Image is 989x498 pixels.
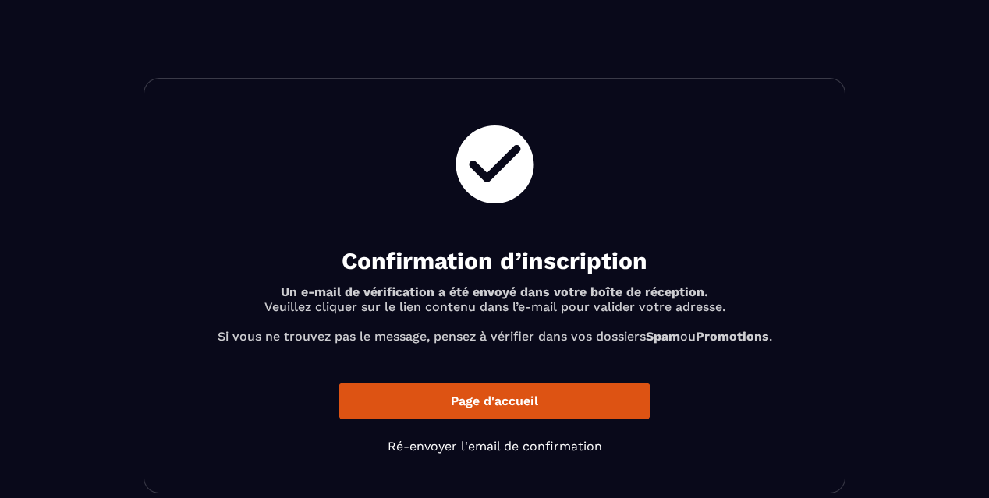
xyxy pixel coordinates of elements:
h2: Confirmation d’inscription [183,245,806,277]
a: Ré-envoyer l'email de confirmation [388,439,602,454]
b: Un e-mail de vérification a été envoyé dans votre boîte de réception. [281,284,708,299]
a: Page d'accueil [339,383,650,419]
img: check [448,118,542,211]
p: Veuillez cliquer sur le lien contenu dans l’e-mail pour valider votre adresse. Si vous ne trouvez... [183,284,806,344]
b: Spam [646,329,680,344]
b: Promotions [696,329,769,344]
